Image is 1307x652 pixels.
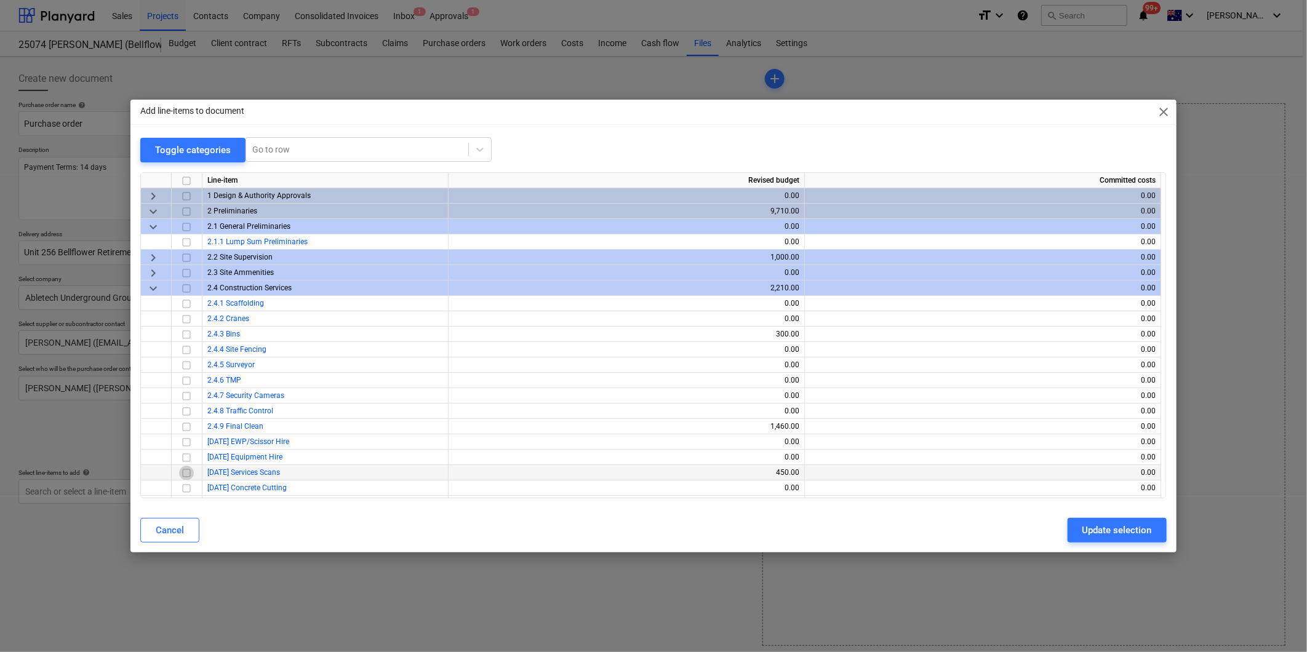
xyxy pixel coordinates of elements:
div: 0.00 [810,219,1156,234]
div: 0.00 [454,342,799,357]
div: 0.00 [810,419,1156,434]
span: keyboard_arrow_right [146,266,161,280]
div: 0.00 [810,327,1156,342]
div: 0.00 [810,357,1156,373]
div: Update selection [1082,522,1152,538]
div: 0.00 [810,388,1156,404]
span: 2.4.13 Concrete Cutting [207,483,287,492]
div: 0.00 [454,404,799,419]
div: 1,460.00 [454,419,799,434]
a: 2.4.8 Traffic Control [207,407,273,415]
a: [DATE] Services Scans [207,468,280,477]
div: 300.00 [454,327,799,342]
div: Cancel [156,522,184,538]
div: 0.00 [454,219,799,234]
span: close [1157,105,1172,119]
div: 0.00 [454,434,799,450]
div: 0.00 [810,450,1156,465]
div: 0.00 [810,404,1156,419]
span: 1 Design & Authority Approvals [207,191,311,200]
div: 450.00 [454,465,799,480]
div: 0.00 [810,204,1156,219]
div: 0.00 [810,465,1156,480]
span: 2.2 Site Supervision [207,253,273,261]
div: 0.00 [810,280,1156,296]
div: 0.00 [810,311,1156,327]
div: 0.00 [454,373,799,388]
span: keyboard_arrow_down [146,281,161,296]
span: 2.3 Site Ammenities [207,268,274,277]
span: keyboard_arrow_down [146,220,161,234]
div: 0.00 [810,373,1156,388]
div: 0.00 [454,188,799,204]
div: 0.00 [454,265,799,280]
a: [DATE] Concrete Cutting [207,483,287,492]
a: [DATE] Equipment Hire [207,453,282,461]
a: 2.1.1 Lump Sum Preliminaries [207,237,308,246]
a: 2.4.3 Bins [207,330,240,338]
a: 2.4.1 Scaffolding [207,299,264,308]
a: 2.4.2 Cranes [207,314,249,323]
div: 0.00 [454,311,799,327]
span: keyboard_arrow_right [146,189,161,204]
span: 2 Preliminaries [207,207,257,215]
div: 0.00 [810,342,1156,357]
span: keyboard_arrow_down [146,204,161,219]
a: 2.4.4 Site Fencing [207,345,266,354]
div: Line-item [202,173,449,188]
div: 0.00 [454,234,799,250]
span: 2.4.11 Equipment Hire [207,453,282,461]
div: 0.00 [454,480,799,496]
span: 2.4 Construction Services [207,284,292,292]
p: Add line-items to document [140,105,244,117]
button: Cancel [140,518,199,543]
div: 0.00 [810,234,1156,250]
a: 2.4.7 Security Cameras [207,391,284,400]
div: 9,710.00 [454,204,799,219]
button: Update selection [1068,518,1167,543]
div: Committed costs [805,173,1161,188]
span: 2.4.10 EWP/Scissor Hire [207,437,289,446]
span: 2.4.12 Services Scans [207,468,280,477]
div: 0.00 [810,434,1156,450]
div: 0.00 [810,265,1156,280]
div: 0.00 [454,296,799,311]
div: 0.00 [454,450,799,465]
span: 2.1 General Preliminaries [207,222,290,231]
div: Toggle categories [155,142,231,158]
a: 2.4.6 TMP [207,376,241,384]
div: 0.00 [810,480,1156,496]
div: Revised budget [449,173,805,188]
iframe: Chat Widget [1245,593,1307,652]
a: 2.4.9 Final Clean [207,422,263,431]
a: [DATE] EWP/Scissor Hire [207,437,289,446]
div: 1,000.00 [454,250,799,265]
div: 0.00 [454,357,799,373]
div: 0.00 [454,496,799,511]
button: Toggle categories [140,138,246,162]
div: 0.00 [810,188,1156,204]
span: keyboard_arrow_right [146,250,161,265]
div: 0.00 [810,496,1156,511]
div: 0.00 [810,250,1156,265]
div: 2,210.00 [454,280,799,296]
a: 2.4.5 Surveyor [207,360,255,369]
div: 0.00 [810,296,1156,311]
div: 0.00 [454,388,799,404]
